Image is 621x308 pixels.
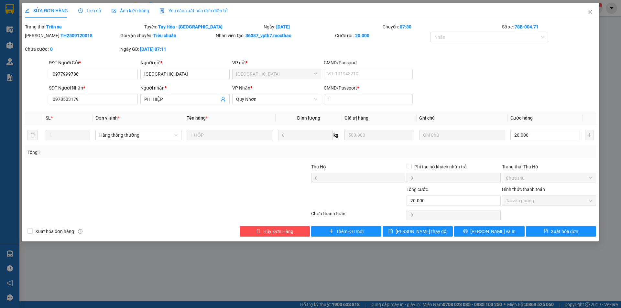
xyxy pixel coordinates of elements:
b: Trên xe [46,24,62,29]
b: 78B-004.71 [515,24,539,29]
span: Hủy Đơn Hàng [263,228,293,235]
button: plus [585,130,594,140]
span: delete [256,229,261,234]
button: delete [27,130,38,140]
span: Xuất hóa đơn [551,228,578,235]
input: 0 [344,130,414,140]
span: Tên hàng [187,115,208,121]
div: Ngày: [263,23,382,30]
b: 07:30 [400,24,411,29]
span: Ảnh kiện hàng [112,8,149,13]
span: close [588,9,593,15]
span: SỬA ĐƠN HÀNG [25,8,68,13]
span: Phí thu hộ khách nhận trả [412,163,469,170]
span: picture [112,8,116,13]
span: [PERSON_NAME] thay đổi [396,228,447,235]
div: [PERSON_NAME]: [25,32,119,39]
b: [DATE] 07:11 [140,47,166,52]
input: Ghi Chú [419,130,505,140]
span: VP Nhận [232,85,250,90]
div: Tuyến: [144,23,263,30]
span: printer [463,229,468,234]
button: file-textXuất hóa đơn [526,226,596,237]
span: [PERSON_NAME] và In [470,228,516,235]
span: clock-circle [78,8,83,13]
th: Ghi chú [417,112,508,124]
button: printer[PERSON_NAME] và In [454,226,524,237]
b: 36387_vpth7.mocthao [245,33,291,38]
span: file-text [544,229,548,234]
div: Số xe: [501,23,597,30]
input: VD: Bàn, Ghế [187,130,273,140]
span: Yêu cầu xuất hóa đơn điện tử [159,8,228,13]
span: Cước hàng [510,115,533,121]
span: Tại văn phòng [506,196,592,206]
b: Tuy Hòa - [GEOGRAPHIC_DATA] [158,24,223,29]
div: Chưa cước : [25,46,119,53]
div: SĐT Người Gửi [49,59,138,66]
b: [DATE] [276,24,290,29]
button: deleteHủy Đơn Hàng [240,226,310,237]
b: 0 [50,47,53,52]
div: VP gửi [232,59,321,66]
label: Hình thức thanh toán [502,187,545,192]
div: Cước rồi : [335,32,429,39]
img: icon [159,8,165,14]
div: SĐT Người Nhận [49,84,138,91]
div: CMND/Passport [324,59,413,66]
span: save [388,229,393,234]
span: Giá trị hàng [344,115,368,121]
div: Tổng: 1 [27,149,240,156]
div: Chưa thanh toán [310,210,406,221]
span: Xuất hóa đơn hàng [33,228,77,235]
span: Tổng cước [407,187,428,192]
b: Tiêu chuẩn [153,33,176,38]
b: TH2509120018 [60,33,93,38]
span: plus [329,229,333,234]
span: Quy Nhơn [236,94,317,104]
div: Gói vận chuyển: [120,32,214,39]
span: Đơn vị tính [95,115,120,121]
div: Nhân viên tạo: [216,32,334,39]
div: CMND/Passport [324,84,413,91]
span: SL [46,115,51,121]
div: Trạng thái Thu Hộ [502,163,596,170]
span: info-circle [78,229,82,234]
button: plusThêm ĐH mới [311,226,381,237]
span: Lịch sử [78,8,101,13]
span: Thu Hộ [311,164,326,169]
div: Chuyến: [382,23,501,30]
span: kg [333,130,339,140]
span: Hàng thông thường [99,130,178,140]
div: Người gửi [140,59,229,66]
span: edit [25,8,29,13]
button: Close [581,3,599,21]
span: Thêm ĐH mới [336,228,364,235]
span: Chưa thu [506,173,592,183]
b: 20.000 [355,33,369,38]
span: Tuy Hòa [236,69,317,79]
div: Người nhận [140,84,229,91]
button: save[PERSON_NAME] thay đổi [383,226,453,237]
div: Ngày GD: [120,46,214,53]
span: user-add [221,97,226,102]
div: Trạng thái: [24,23,144,30]
span: Định lượng [297,115,320,121]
